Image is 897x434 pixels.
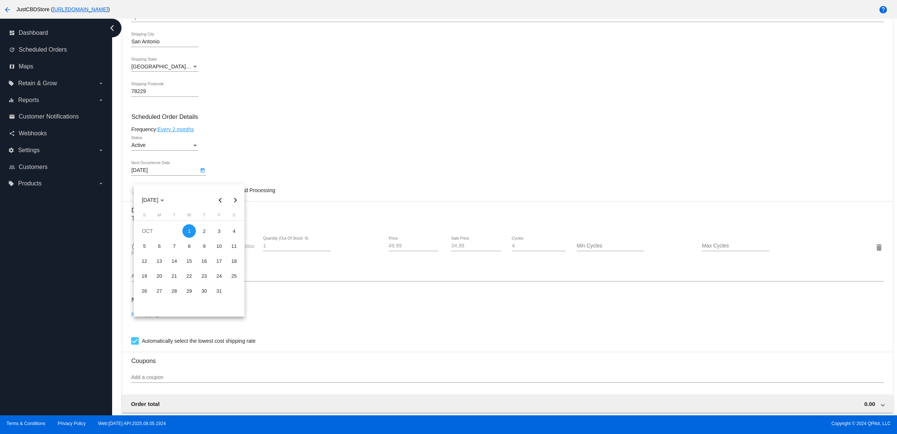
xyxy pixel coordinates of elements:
td: October 31, 2025 [212,283,226,298]
td: October 9, 2025 [197,238,212,253]
td: October 26, 2025 [137,283,152,298]
div: 22 [182,269,196,283]
th: Monday [152,213,167,220]
td: October 5, 2025 [137,238,152,253]
div: 4 [227,224,241,238]
span: [DATE] [142,197,164,203]
div: 6 [152,239,166,253]
div: 31 [212,284,226,298]
div: 23 [197,269,211,283]
td: October 8, 2025 [182,238,197,253]
td: October 10, 2025 [212,238,226,253]
div: 2 [197,224,211,238]
div: 7 [167,239,181,253]
th: Sunday [137,213,152,220]
div: 24 [212,269,226,283]
td: OCT [137,224,182,238]
button: Previous month [213,193,228,207]
div: 12 [138,254,151,268]
td: October 29, 2025 [182,283,197,298]
th: Thursday [197,213,212,220]
button: Next month [228,193,243,207]
div: 8 [182,239,196,253]
div: 14 [167,254,181,268]
div: 13 [152,254,166,268]
td: October 12, 2025 [137,253,152,268]
td: October 4, 2025 [226,224,241,238]
td: October 18, 2025 [226,253,241,268]
th: Saturday [226,213,241,220]
button: Choose month and year [136,193,170,207]
td: October 19, 2025 [137,268,152,283]
td: October 14, 2025 [167,253,182,268]
td: October 13, 2025 [152,253,167,268]
td: October 6, 2025 [152,238,167,253]
td: October 15, 2025 [182,253,197,268]
div: 17 [212,254,226,268]
div: 5 [138,239,151,253]
div: 1 [182,224,196,238]
td: October 3, 2025 [212,224,226,238]
div: 26 [138,284,151,298]
div: 16 [197,254,211,268]
div: 9 [197,239,211,253]
th: Friday [212,213,226,220]
td: October 28, 2025 [167,283,182,298]
div: 15 [182,254,196,268]
td: October 1, 2025 [182,224,197,238]
div: 25 [227,269,241,283]
th: Wednesday [182,213,197,220]
td: October 16, 2025 [197,253,212,268]
div: 30 [197,284,211,298]
div: 3 [212,224,226,238]
td: October 2, 2025 [197,224,212,238]
td: October 25, 2025 [226,268,241,283]
th: Tuesday [167,213,182,220]
td: October 27, 2025 [152,283,167,298]
td: October 11, 2025 [226,238,241,253]
div: 27 [152,284,166,298]
div: 10 [212,239,226,253]
div: 11 [227,239,241,253]
div: 20 [152,269,166,283]
div: 29 [182,284,196,298]
div: 18 [227,254,241,268]
td: October 30, 2025 [197,283,212,298]
td: October 22, 2025 [182,268,197,283]
td: October 23, 2025 [197,268,212,283]
td: October 7, 2025 [167,238,182,253]
td: October 24, 2025 [212,268,226,283]
td: October 21, 2025 [167,268,182,283]
td: October 17, 2025 [212,253,226,268]
div: 21 [167,269,181,283]
div: 19 [138,269,151,283]
td: October 20, 2025 [152,268,167,283]
div: 28 [167,284,181,298]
